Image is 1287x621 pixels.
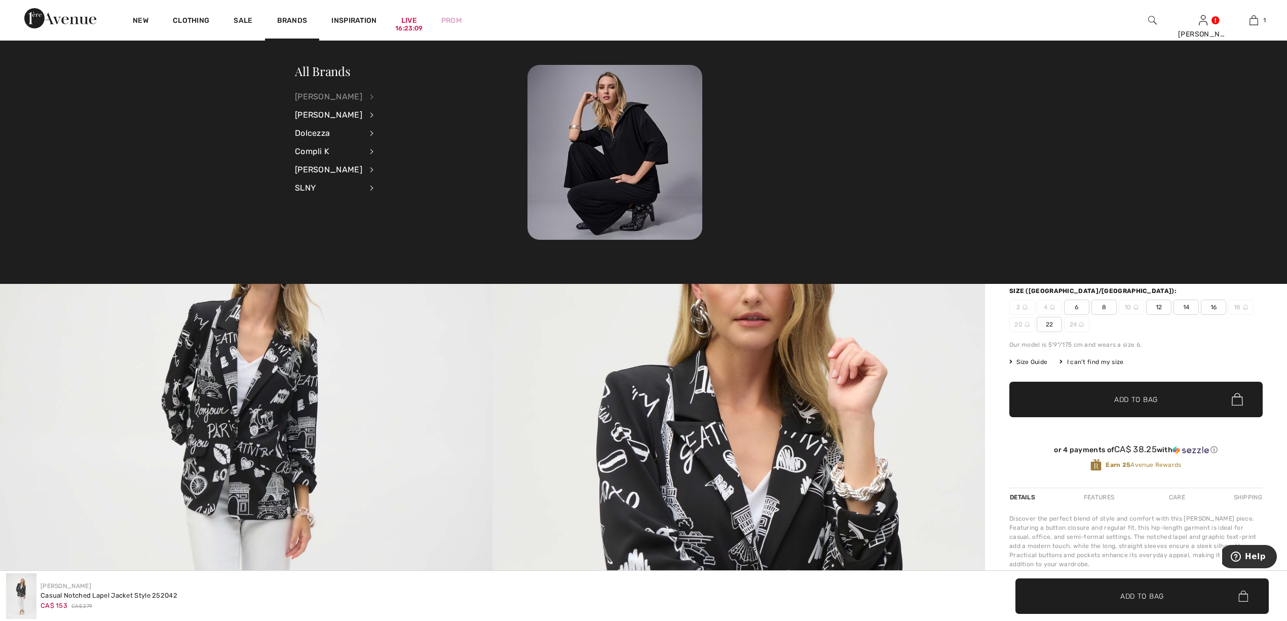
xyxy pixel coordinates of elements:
span: 14 [1174,300,1199,315]
img: ring-m.svg [1243,305,1248,310]
div: SLNY [295,179,362,197]
div: [PERSON_NAME] [295,161,362,179]
span: CA$ 38.25 [1114,444,1157,454]
span: 12 [1146,300,1171,315]
a: Prom [441,15,462,26]
img: 1ère Avenue [24,8,96,28]
a: Clothing [173,16,209,27]
span: 24 [1064,317,1089,332]
img: search the website [1148,14,1157,26]
span: 20 [1009,317,1035,332]
img: My Bag [1250,14,1258,26]
div: Casual Notched Lapel Jacket Style 252042 [41,591,177,601]
div: Our model is 5'9"/175 cm and wears a size 6. [1009,340,1263,349]
img: ring-m.svg [1023,305,1028,310]
span: 2 [1009,300,1035,315]
img: ring-m.svg [1133,305,1139,310]
img: Avenue Rewards [1090,458,1102,472]
a: New [133,16,148,27]
a: Sale [234,16,252,27]
strong: Earn 25 [1106,461,1130,468]
a: 1 [1229,14,1278,26]
img: 250825112723_baf80837c6fd5.jpg [527,65,702,240]
div: I can't find my size [1059,357,1123,367]
span: 6 [1064,300,1089,315]
div: or 4 payments of with [1009,445,1263,455]
span: Add to Bag [1120,591,1164,601]
a: [PERSON_NAME] [41,582,91,590]
span: CA$ 153 [41,602,67,609]
iframe: Opens a widget where you can find more information [1222,545,1277,570]
span: Inspiration [331,16,376,27]
span: 10 [1119,300,1144,315]
img: Bag.svg [1232,393,1243,406]
div: [PERSON_NAME] [1178,29,1228,40]
span: 18 [1228,300,1254,315]
span: 1 [1263,16,1266,25]
div: Features [1075,488,1123,506]
a: Live16:23:09 [401,15,417,26]
div: [PERSON_NAME] [295,88,362,106]
span: Avenue Rewards [1106,460,1181,469]
a: Sign In [1199,15,1207,25]
span: Add to Bag [1114,394,1158,405]
span: 4 [1037,300,1062,315]
img: ring-m.svg [1079,322,1084,327]
button: Add to Bag [1009,382,1263,417]
div: Details [1009,488,1038,506]
img: Casual Notched Lapel Jacket Style 252042 [6,573,36,619]
button: Add to Bag [1015,578,1269,614]
img: ring-m.svg [1025,322,1030,327]
img: ring-m.svg [1050,305,1055,310]
div: Compli K [295,142,362,161]
div: Shipping [1231,488,1263,506]
div: Dolcezza [295,124,362,142]
div: Discover the perfect blend of style and comfort with this [PERSON_NAME] piece. Featuring a button... [1009,514,1263,569]
div: 16:23:09 [395,24,423,33]
div: or 4 payments ofCA$ 38.25withSezzle Click to learn more about Sezzle [1009,445,1263,458]
span: CA$ 279 [71,603,92,610]
img: Bag.svg [1238,591,1248,602]
a: All Brands [295,63,351,79]
span: 8 [1091,300,1117,315]
span: 22 [1037,317,1062,332]
img: My Info [1199,14,1207,26]
img: Sezzle [1172,446,1209,455]
span: Size Guide [1009,357,1047,367]
span: 16 [1201,300,1226,315]
div: [PERSON_NAME] [295,106,362,124]
div: Size ([GEOGRAPHIC_DATA]/[GEOGRAPHIC_DATA]): [1009,286,1179,296]
div: Care [1160,488,1194,506]
a: Brands [277,16,308,27]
